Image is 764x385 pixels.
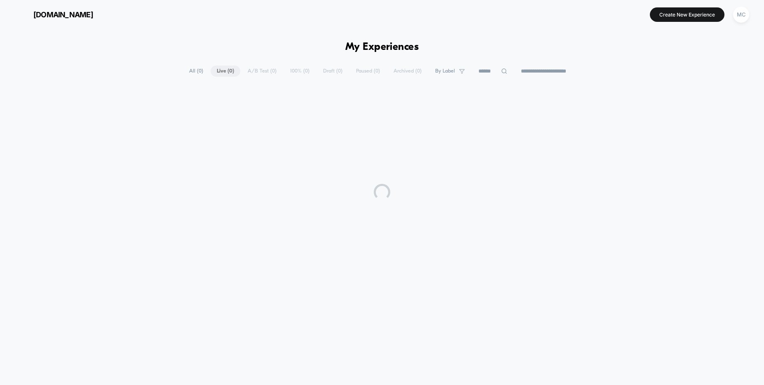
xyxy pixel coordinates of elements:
[435,68,455,74] span: By Label
[731,6,752,23] button: MC
[12,8,96,21] button: [DOMAIN_NAME]
[733,7,749,23] div: MC
[183,66,209,77] span: All ( 0 )
[650,7,724,22] button: Create New Experience
[345,41,419,53] h1: My Experiences
[33,10,93,19] span: [DOMAIN_NAME]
